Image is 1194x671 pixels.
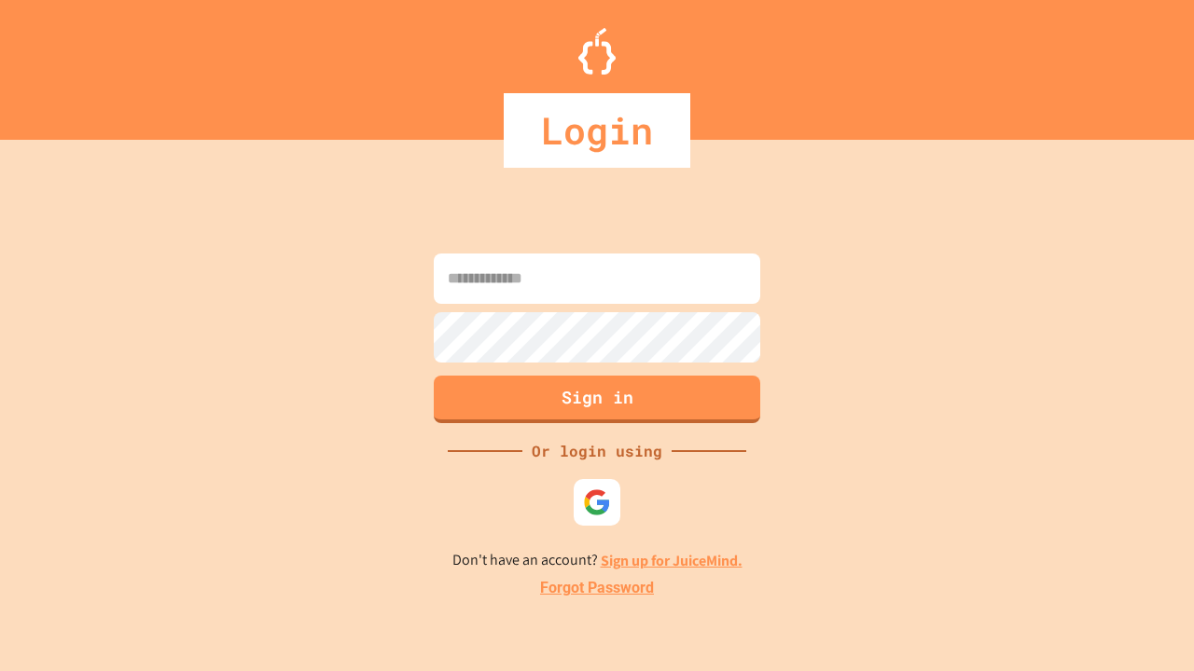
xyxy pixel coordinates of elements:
[1039,515,1175,595] iframe: chat widget
[504,93,690,168] div: Login
[434,376,760,423] button: Sign in
[578,28,616,75] img: Logo.svg
[1116,596,1175,652] iframe: chat widget
[452,549,743,572] p: Don't have an account?
[601,551,743,570] a: Sign up for JuiceMind.
[583,488,611,516] img: google-icon.svg
[522,440,672,462] div: Or login using
[540,577,654,599] a: Forgot Password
